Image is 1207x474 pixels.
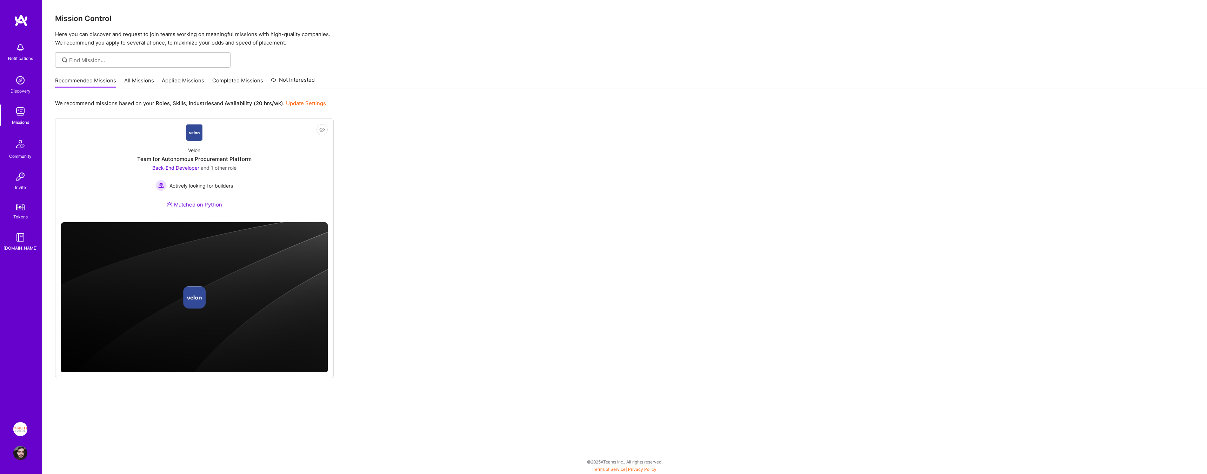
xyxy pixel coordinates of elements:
[167,201,172,207] img: Ateam Purple Icon
[13,213,28,221] div: Tokens
[61,222,328,373] img: cover
[69,56,225,64] input: Find Mission...
[14,14,28,27] img: logo
[286,100,326,107] a: Update Settings
[152,165,199,171] span: Back-End Developer
[4,244,38,252] div: [DOMAIN_NAME]
[225,100,283,107] b: Availability (20 hrs/wk)
[13,104,27,118] img: teamwork
[9,153,32,160] div: Community
[15,184,26,191] div: Invite
[319,127,325,133] i: icon EyeClosed
[55,14,1194,23] h3: Mission Control
[12,136,29,153] img: Community
[42,453,1207,470] div: © 2025 ATeams Inc., All rights reserved.
[13,422,27,436] img: Insight Partners: Data & AI - Sourcing
[13,230,27,244] img: guide book
[201,165,236,171] span: and 1 other role
[61,56,69,64] i: icon SearchGrey
[169,182,233,189] span: Actively looking for builders
[61,124,328,217] a: Company LogoVelonTeam for Autonomous Procurement PlatformBack-End Developer and 1 other roleActiv...
[186,124,203,141] img: Company Logo
[11,87,31,95] div: Discovery
[593,467,656,472] span: |
[16,204,25,210] img: tokens
[173,100,186,107] b: Skills
[55,77,116,88] a: Recommended Missions
[55,30,1194,47] p: Here you can discover and request to join teams working on meaningful missions with high-quality ...
[13,446,27,460] img: User Avatar
[55,100,326,107] p: We recommend missions based on your , , and .
[162,77,204,88] a: Applied Missions
[628,467,656,472] a: Privacy Policy
[13,73,27,87] img: discovery
[8,55,33,62] div: Notifications
[212,77,263,88] a: Completed Missions
[156,100,170,107] b: Roles
[12,118,29,126] div: Missions
[167,201,222,208] div: Matched on Python
[13,41,27,55] img: bell
[188,147,200,154] div: Velon
[12,446,29,460] a: User Avatar
[155,180,167,191] img: Actively looking for builders
[271,76,315,88] a: Not Interested
[189,100,214,107] b: Industries
[13,170,27,184] img: Invite
[12,422,29,436] a: Insight Partners: Data & AI - Sourcing
[124,77,154,88] a: All Missions
[137,155,252,163] div: Team for Autonomous Procurement Platform
[183,286,206,309] img: Company logo
[593,467,626,472] a: Terms of Service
